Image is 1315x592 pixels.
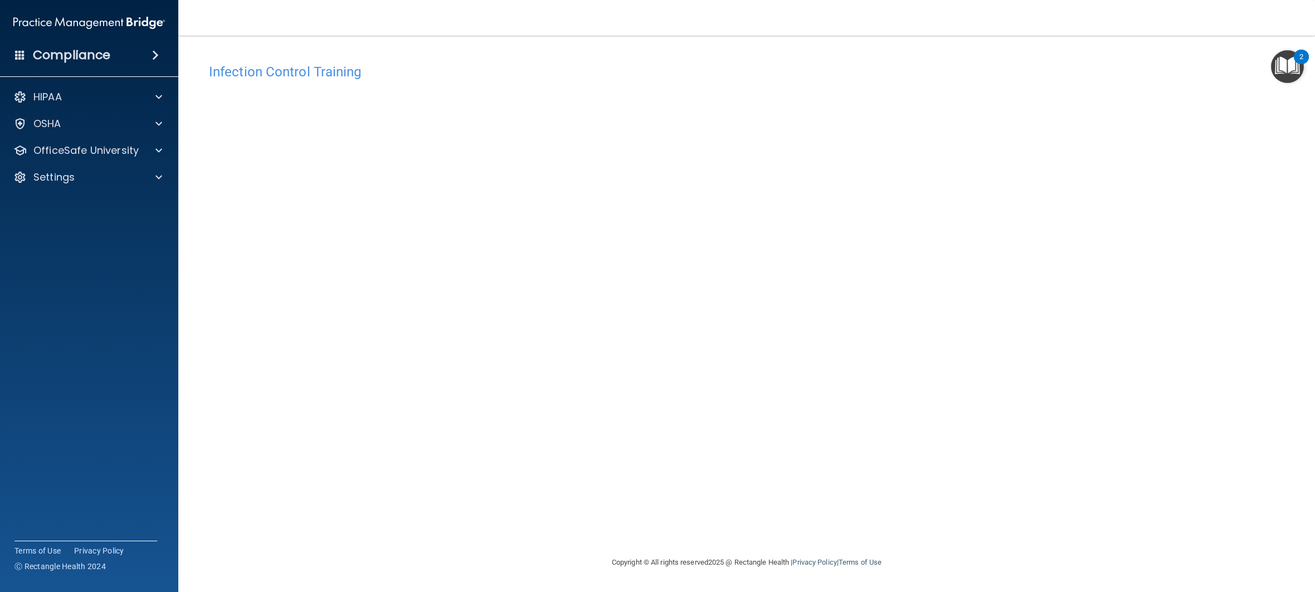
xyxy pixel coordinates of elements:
a: HIPAA [13,90,162,104]
h4: Infection Control Training [209,65,1284,79]
p: HIPAA [33,90,62,104]
h4: Compliance [33,47,110,63]
a: OfficeSafe University [13,144,162,157]
a: Privacy Policy [74,545,124,556]
p: OfficeSafe University [33,144,139,157]
div: Copyright © All rights reserved 2025 @ Rectangle Health | | [543,545,950,580]
button: Open Resource Center, 2 new notifications [1271,50,1304,83]
a: Terms of Use [14,545,61,556]
span: Ⓒ Rectangle Health 2024 [14,561,106,572]
iframe: infection-control-training [209,85,766,428]
p: Settings [33,171,75,184]
img: PMB logo [13,12,165,34]
p: OSHA [33,117,61,130]
a: Settings [13,171,162,184]
a: OSHA [13,117,162,130]
div: 2 [1299,57,1303,71]
a: Privacy Policy [792,558,836,566]
a: Terms of Use [839,558,881,566]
